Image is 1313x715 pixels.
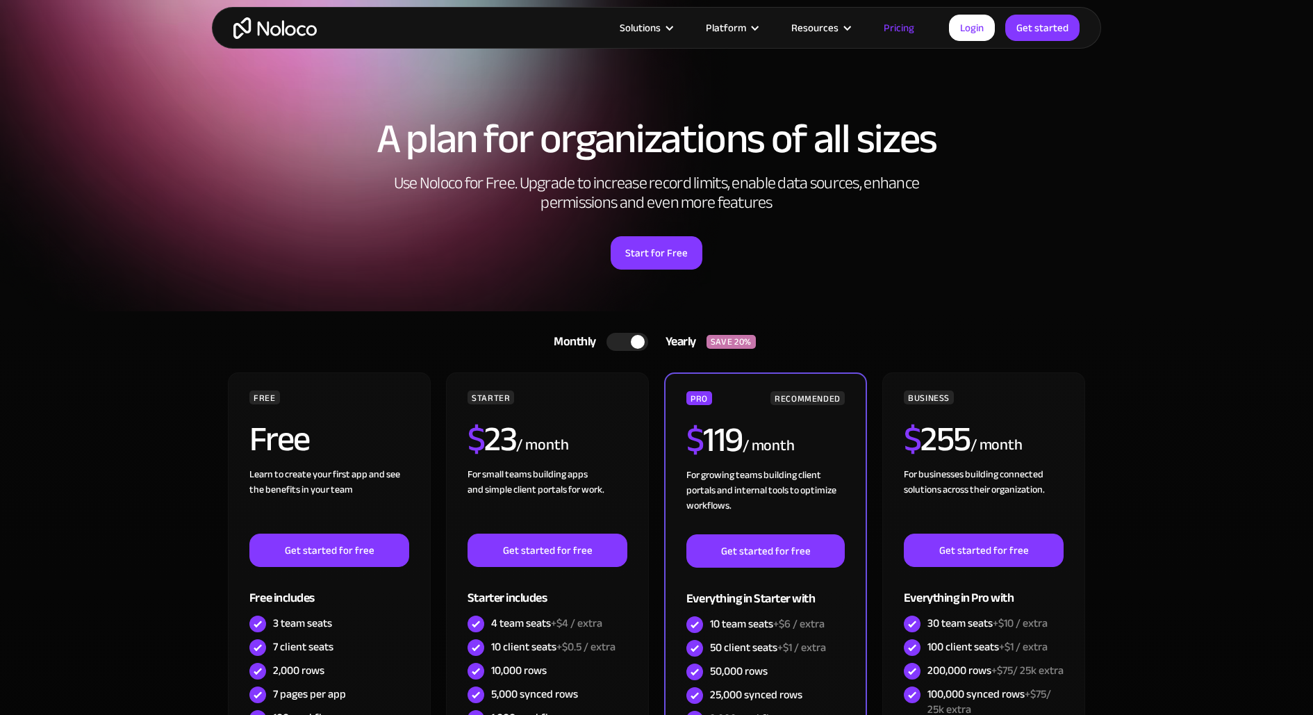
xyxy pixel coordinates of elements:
div: Solutions [602,19,688,37]
div: Platform [706,19,746,37]
a: home [233,17,317,39]
span: +$6 / extra [773,614,825,634]
div: / month [516,434,568,457]
div: 4 team seats [491,616,602,631]
div: Resources [774,19,866,37]
div: For growing teams building client portals and internal tools to optimize workflows. [686,468,845,534]
div: / month [743,435,795,457]
div: For businesses building connected solutions across their organization. ‍ [904,467,1064,534]
div: Everything in Starter with [686,568,845,613]
div: PRO [686,391,712,405]
div: / month [971,434,1023,457]
span: +$0.5 / extra [556,636,616,657]
a: Get started for free [249,534,409,567]
div: 30 team seats [927,616,1048,631]
div: Yearly [648,331,707,352]
span: +$1 / extra [777,637,826,658]
div: 7 pages per app [273,687,346,702]
a: Get started for free [904,534,1064,567]
div: RECOMMENDED [770,391,845,405]
h1: A plan for organizations of all sizes [226,118,1087,160]
h2: 119 [686,422,743,457]
span: $ [468,406,485,472]
div: Monthly [536,331,606,352]
a: Get started for free [468,534,627,567]
div: For small teams building apps and simple client portals for work. ‍ [468,467,627,534]
div: 200,000 rows [927,663,1064,678]
div: Learn to create your first app and see the benefits in your team ‍ [249,467,409,534]
div: 7 client seats [273,639,333,655]
div: Starter includes [468,567,627,612]
div: FREE [249,391,280,404]
a: Pricing [866,19,932,37]
h2: Use Noloco for Free. Upgrade to increase record limits, enable data sources, enhance permissions ... [379,174,934,213]
div: Platform [688,19,774,37]
div: 3 team seats [273,616,332,631]
span: +$10 / extra [993,613,1048,634]
div: 5,000 synced rows [491,687,578,702]
div: 10,000 rows [491,663,547,678]
div: Everything in Pro with [904,567,1064,612]
a: Get started for free [686,534,845,568]
span: $ [904,406,921,472]
a: Get started [1005,15,1080,41]
a: Start for Free [611,236,702,270]
div: 100 client seats [927,639,1048,655]
div: Free includes [249,567,409,612]
div: Solutions [620,19,661,37]
span: +$75/ 25k extra [991,660,1064,681]
h2: Free [249,422,310,457]
div: 50,000 rows [710,664,768,679]
div: BUSINESS [904,391,954,404]
div: Resources [791,19,839,37]
div: 2,000 rows [273,663,324,678]
span: $ [686,407,704,472]
div: 10 team seats [710,616,825,632]
div: 25,000 synced rows [710,687,802,702]
div: 50 client seats [710,640,826,655]
a: Login [949,15,995,41]
div: 10 client seats [491,639,616,655]
span: +$4 / extra [551,613,602,634]
h2: 255 [904,422,971,457]
span: +$1 / extra [999,636,1048,657]
div: STARTER [468,391,514,404]
h2: 23 [468,422,517,457]
div: SAVE 20% [707,335,756,349]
